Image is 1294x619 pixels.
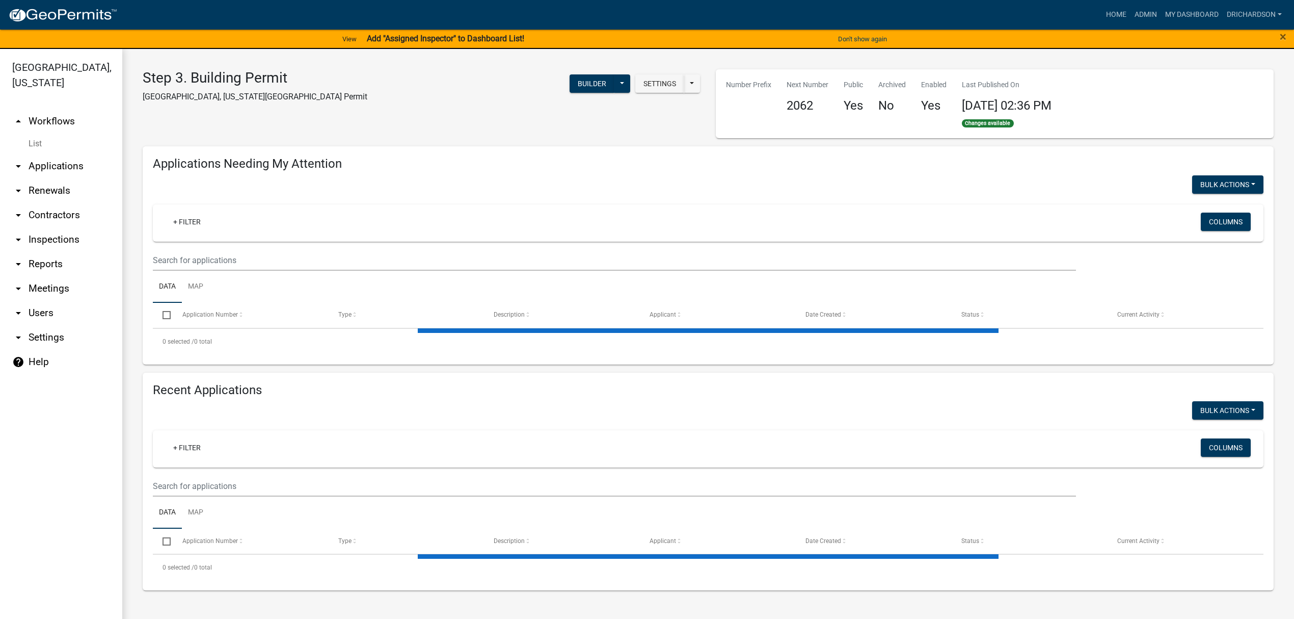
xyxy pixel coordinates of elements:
a: Map [182,271,209,303]
span: Application Number [182,311,238,318]
datatable-header-cell: Current Activity [1108,303,1263,327]
span: Description [494,311,525,318]
span: Type [338,537,352,545]
i: arrow_drop_down [12,307,24,319]
button: Bulk Actions [1192,401,1263,420]
span: Changes available [962,119,1014,127]
datatable-header-cell: Status [952,303,1108,327]
i: arrow_drop_up [12,115,24,127]
span: Description [494,537,525,545]
button: Settings [635,74,684,93]
a: Data [153,271,182,303]
a: + Filter [165,213,209,231]
div: 0 total [153,329,1263,354]
h4: Recent Applications [153,383,1263,398]
datatable-header-cell: Select [153,529,172,553]
p: Number Prefix [726,80,771,90]
i: arrow_drop_down [12,331,24,344]
div: 0 total [153,555,1263,580]
span: Application Number [182,537,238,545]
p: Last Published On [962,80,1052,90]
datatable-header-cell: Type [328,303,484,327]
i: arrow_drop_down [12,160,24,172]
span: Status [961,537,979,545]
datatable-header-cell: Date Created [796,303,952,327]
button: Bulk Actions [1192,175,1263,194]
i: arrow_drop_down [12,258,24,270]
datatable-header-cell: Applicant [640,529,796,553]
p: Next Number [787,80,828,90]
i: arrow_drop_down [12,234,24,246]
h4: No [878,98,906,113]
p: Archived [878,80,906,90]
h3: Step 3. Building Permit [143,69,367,87]
datatable-header-cell: Application Number [172,529,328,553]
datatable-header-cell: Description [484,303,640,327]
p: Public [844,80,863,90]
span: Date Created [805,537,841,545]
span: Current Activity [1117,537,1160,545]
a: View [338,31,361,47]
datatable-header-cell: Description [484,529,640,553]
a: Admin [1130,5,1161,24]
a: drichardson [1223,5,1286,24]
a: + Filter [165,439,209,457]
a: My Dashboard [1161,5,1223,24]
span: × [1280,30,1286,44]
input: Search for applications [153,250,1076,271]
i: arrow_drop_down [12,185,24,197]
datatable-header-cell: Type [328,529,484,553]
datatable-header-cell: Select [153,303,172,327]
h4: Yes [844,98,863,113]
button: Columns [1201,213,1251,231]
i: arrow_drop_down [12,282,24,295]
strong: Add "Assigned Inspector" to Dashboard List! [367,34,524,43]
datatable-header-cell: Applicant [640,303,796,327]
datatable-header-cell: Date Created [796,529,952,553]
datatable-header-cell: Current Activity [1108,529,1263,553]
input: Search for applications [153,476,1076,497]
i: arrow_drop_down [12,209,24,221]
button: Builder [570,74,614,93]
a: Data [153,497,182,529]
span: Status [961,311,979,318]
button: Columns [1201,439,1251,457]
span: [DATE] 02:36 PM [962,98,1052,113]
p: Enabled [921,80,947,90]
h4: 2062 [787,98,828,113]
h4: Yes [921,98,947,113]
span: Current Activity [1117,311,1160,318]
span: Type [338,311,352,318]
span: 0 selected / [163,338,194,345]
span: Applicant [650,311,676,318]
h4: Applications Needing My Attention [153,157,1263,171]
i: help [12,356,24,368]
a: Map [182,497,209,529]
datatable-header-cell: Status [952,529,1108,553]
button: Don't show again [834,31,891,47]
a: Home [1102,5,1130,24]
p: [GEOGRAPHIC_DATA], [US_STATE][GEOGRAPHIC_DATA] Permit [143,91,367,103]
button: Close [1280,31,1286,43]
datatable-header-cell: Application Number [172,303,328,327]
span: Date Created [805,311,841,318]
span: 0 selected / [163,564,194,571]
span: Applicant [650,537,676,545]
